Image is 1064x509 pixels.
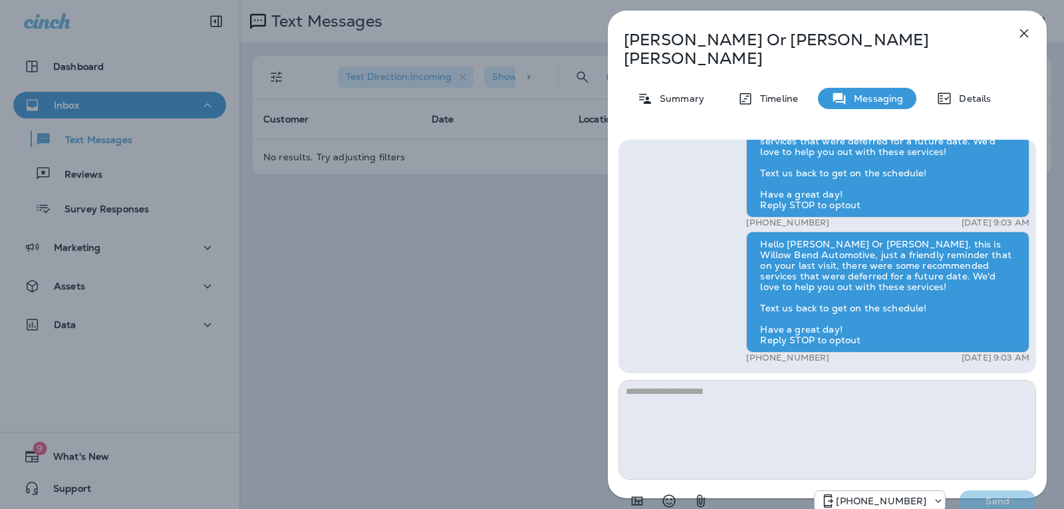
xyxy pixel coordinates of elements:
[815,493,945,509] div: +1 (813) 497-4455
[753,93,798,104] p: Timeline
[847,93,903,104] p: Messaging
[962,353,1029,363] p: [DATE] 9:03 AM
[952,93,991,104] p: Details
[653,93,704,104] p: Summary
[746,353,829,363] p: [PHONE_NUMBER]
[746,232,1029,353] div: Hello [PERSON_NAME] Or [PERSON_NAME], this is Willow Bend Automotive, just a friendly reminder th...
[962,218,1029,228] p: [DATE] 9:03 AM
[746,218,829,228] p: [PHONE_NUMBER]
[746,96,1029,218] div: Hello [PERSON_NAME] Or [PERSON_NAME], this is Willow Bend Automotive, just a friendly reminder th...
[624,31,987,68] p: [PERSON_NAME] Or [PERSON_NAME] [PERSON_NAME]
[836,496,926,506] p: [PHONE_NUMBER]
